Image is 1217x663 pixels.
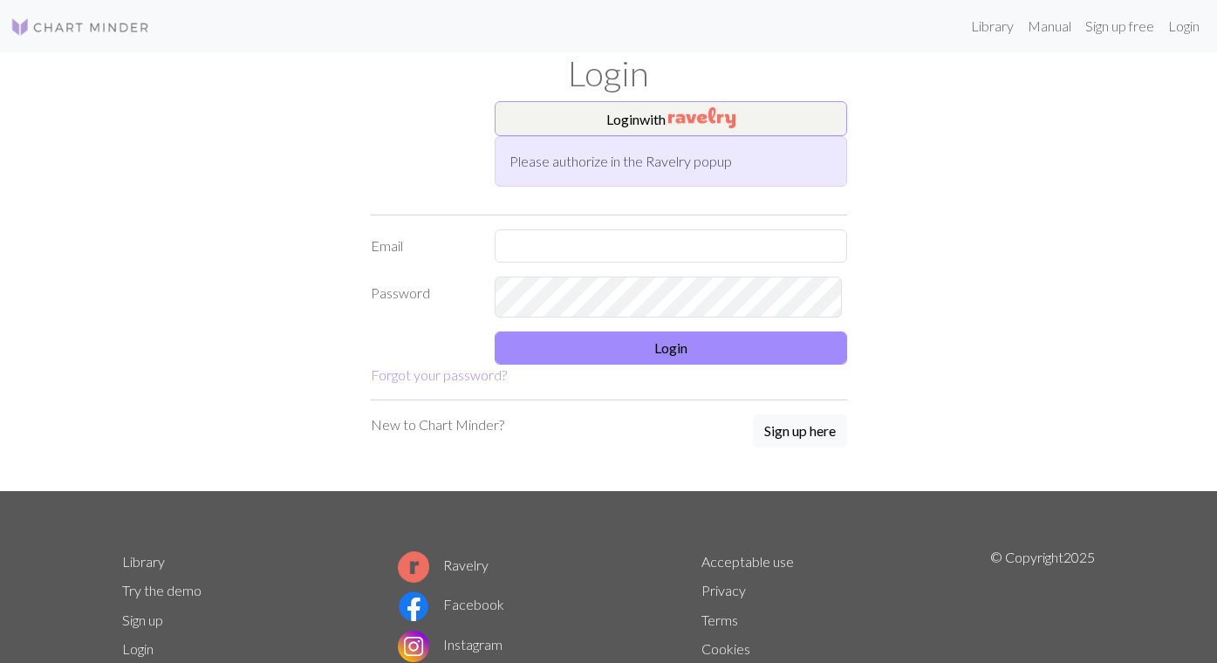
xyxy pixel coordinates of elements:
[495,136,847,187] div: Please authorize in the Ravelry popup
[1021,9,1078,44] a: Manual
[398,551,429,583] img: Ravelry logo
[122,582,202,598] a: Try the demo
[398,631,429,662] img: Instagram logo
[1078,9,1161,44] a: Sign up free
[371,366,507,383] a: Forgot your password?
[495,101,847,136] button: Loginwith
[495,331,847,365] button: Login
[10,17,150,38] img: Logo
[701,553,794,570] a: Acceptable use
[122,640,154,657] a: Login
[701,582,746,598] a: Privacy
[398,591,429,622] img: Facebook logo
[964,9,1021,44] a: Library
[701,612,738,628] a: Terms
[398,596,504,612] a: Facebook
[398,636,503,653] a: Instagram
[360,277,485,318] label: Password
[122,553,165,570] a: Library
[122,612,163,628] a: Sign up
[753,414,847,449] a: Sign up here
[371,414,504,435] p: New to Chart Minder?
[701,640,750,657] a: Cookies
[360,229,485,263] label: Email
[668,107,735,128] img: Ravelry
[1161,9,1207,44] a: Login
[753,414,847,448] button: Sign up here
[398,557,489,573] a: Ravelry
[112,52,1106,94] h1: Login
